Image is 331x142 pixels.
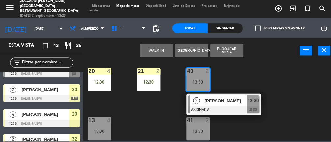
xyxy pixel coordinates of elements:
[106,69,110,75] div: 4
[75,43,80,51] span: 36
[21,60,72,67] input: Filtrar por nombre...
[53,43,58,51] span: 13
[300,6,308,14] i: turned_in_not
[196,6,218,9] span: Pre-acceso
[10,87,16,93] span: 2
[138,45,171,58] button: WALK IN
[136,69,137,75] div: 21
[184,129,207,133] div: 13:30
[56,26,64,33] i: arrow_drop_down
[173,45,206,58] button: [GEOGRAPHIC_DATA]
[88,6,237,13] span: Tarjetas de regalo
[252,27,258,32] span: check_box_outline_blank
[119,28,120,31] span: -
[21,87,68,93] span: [PERSON_NAME]
[87,129,110,133] div: 13:30
[317,47,325,55] i: close
[184,80,207,85] div: 13:30
[3,43,47,51] div: Esta vista
[112,6,141,9] span: Mapa de mesas
[245,97,256,105] span: 13:30
[208,45,241,58] button: Bloquear Mesa
[286,6,294,14] i: exit_to_app
[271,6,279,14] i: add_circle_outline
[20,15,78,20] div: [DATE] 7. septiembre - 13:23
[5,4,15,16] button: menu
[154,69,158,75] div: 2
[10,112,16,118] span: 4
[87,80,110,85] div: 12:30
[315,6,323,14] i: search
[21,111,68,118] span: [PERSON_NAME]
[80,28,98,31] span: Almuerzo
[106,117,110,123] div: 4
[71,86,76,94] span: 30
[150,26,158,33] span: pending_actions
[5,4,15,14] i: menu
[168,6,196,9] span: Lista de Espera
[299,47,307,55] i: power_input
[170,25,205,34] div: Todas
[252,27,301,32] label: Solo mesas sin asignar
[141,6,168,9] span: Disponibilidad
[205,25,240,34] div: Sin sentar
[71,111,76,118] span: 20
[202,98,244,105] span: [PERSON_NAME]
[203,117,207,123] div: 2
[315,47,327,56] button: close
[13,59,21,67] i: filter_list
[41,43,49,51] i: crop_square
[64,43,71,51] i: restaurant
[88,6,112,9] span: Mis reservas
[136,80,159,85] div: 12:30
[296,47,309,56] button: power_input
[191,98,198,104] span: 2
[203,69,207,75] div: 2
[317,26,324,33] i: power_settings_new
